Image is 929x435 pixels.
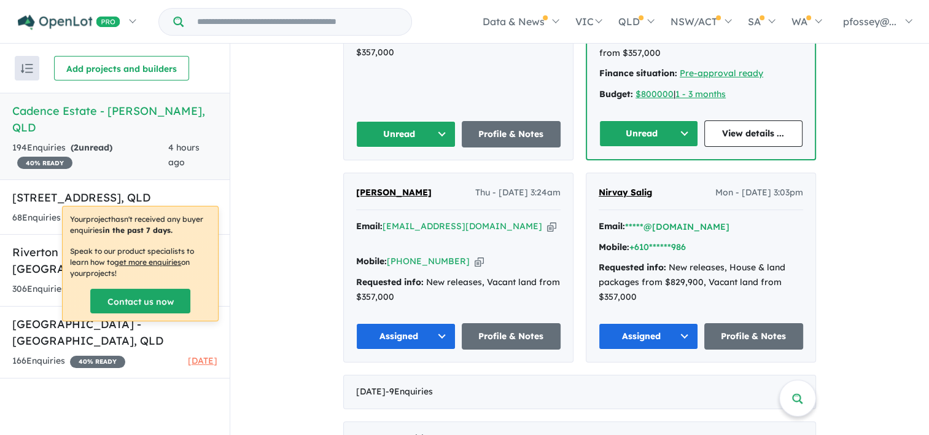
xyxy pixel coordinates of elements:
a: $800000 [636,88,674,100]
u: get more enquiries [114,257,181,267]
span: - 9 Enquir ies [386,386,433,397]
h5: [GEOGRAPHIC_DATA] - [GEOGRAPHIC_DATA] , QLD [12,316,217,349]
div: New releases, Vacant land from $357,000 [356,275,561,305]
button: Copy [547,220,556,233]
span: 40 % READY [70,356,125,368]
span: [DATE] [188,355,217,366]
div: [DATE] [343,375,816,409]
div: New releases, Vacant land from $357,000 [599,31,803,61]
div: 166 Enquir ies [12,354,125,369]
strong: Requested info: [599,262,666,273]
span: pfossey@... [843,15,896,28]
input: Try estate name, suburb, builder or developer [186,9,409,35]
a: [EMAIL_ADDRESS][DOMAIN_NAME] [383,221,542,232]
b: in the past 7 days. [103,225,173,235]
h5: Cadence Estate - [PERSON_NAME] , QLD [12,103,217,136]
span: Nirvay Salig [599,187,652,198]
strong: Budget: [599,88,633,100]
button: Unread [599,120,698,147]
img: Openlot PRO Logo White [18,15,120,30]
button: Unread [356,121,456,147]
div: 306 Enquir ies [12,282,181,297]
button: Copy [475,255,484,268]
a: Profile & Notes [462,323,561,350]
span: Thu - [DATE] 3:24am [475,186,561,200]
div: | [599,87,803,102]
span: Mon - [DATE] 3:03pm [715,186,803,200]
p: Speak to our product specialists to learn how to on your projects ! [70,246,211,279]
span: 40 % READY [17,157,72,169]
a: Contact us now [90,289,190,313]
a: Nirvay Salig [599,186,652,200]
strong: Mobile: [356,256,387,267]
a: [PHONE_NUMBER] [387,256,470,267]
span: [PERSON_NAME] [356,187,432,198]
a: Profile & Notes [704,323,804,350]
a: [PERSON_NAME] [356,186,432,200]
a: 1 - 3 months [675,88,726,100]
h5: Riverton Estate - [GEOGRAPHIC_DATA] , QLD [12,244,217,277]
div: New releases, Vacant land from $357,000 [356,31,561,60]
strong: Mobile: [599,241,629,253]
strong: Requested info: [356,276,424,288]
a: Profile & Notes [462,121,561,147]
div: 68 Enquir ies [12,211,166,225]
h5: [STREET_ADDRESS] , QLD [12,189,217,206]
strong: Finance situation: [599,68,677,79]
p: Your project hasn't received any buyer enquiries [70,214,211,236]
button: Assigned [599,323,698,350]
span: 2 [74,142,79,153]
a: View details ... [704,120,803,147]
div: 194 Enquir ies [12,141,168,170]
strong: Email: [599,221,625,232]
div: New releases, House & land packages from $829,900, Vacant land from $357,000 [599,261,803,304]
strong: Email: [356,221,383,232]
img: sort.svg [21,64,33,73]
a: Pre-approval ready [680,68,763,79]
button: Add projects and builders [54,56,189,80]
button: Assigned [356,323,456,350]
strong: ( unread) [71,142,112,153]
span: 4 hours ago [168,142,200,168]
